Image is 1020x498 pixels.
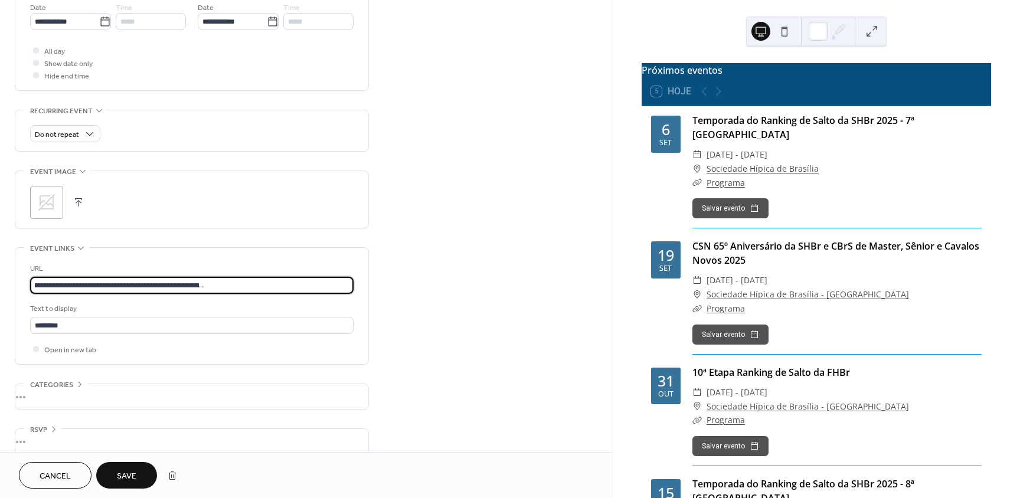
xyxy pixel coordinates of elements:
span: Time [283,2,300,14]
button: Salvar evento [692,436,769,456]
a: 10ª Etapa Ranking de Salto da FHBr [692,366,850,379]
span: [DATE] - [DATE] [707,148,767,162]
span: Event links [30,243,74,255]
div: ​ [692,287,702,302]
div: set [659,139,672,147]
span: Date [198,2,214,14]
button: Cancel [19,462,91,489]
span: Cancel [40,470,71,483]
div: 31 [658,373,674,388]
div: ••• [15,429,368,454]
div: out [658,391,674,398]
div: Próximos eventos [642,63,991,77]
a: Temporada do Ranking de Salto da SHBr 2025 - 7ª [GEOGRAPHIC_DATA] [692,114,914,141]
div: ​ [692,162,702,176]
a: CSN 65º Aniversário da SHBr e CBrS de Master, Sênior e Cavalos Novos 2025 [692,240,979,267]
span: [DATE] - [DATE] [707,385,767,399]
span: RSVP [30,424,47,436]
button: Save [96,462,157,489]
div: ​ [692,399,702,414]
span: All day [44,45,65,58]
div: URL [30,263,351,275]
span: Hide end time [44,70,89,83]
div: ​ [692,176,702,190]
div: ; [30,186,63,219]
button: Salvar evento [692,325,769,345]
a: Sociedade Hípica de Brasília - [GEOGRAPHIC_DATA] [707,287,909,302]
div: ​ [692,413,702,427]
span: Recurring event [30,105,93,117]
div: 19 [658,248,674,263]
div: ​ [692,273,702,287]
div: ​ [692,148,702,162]
div: set [659,265,672,273]
span: Date [30,2,46,14]
span: Categories [30,379,73,391]
div: ​ [692,385,702,399]
div: ••• [15,384,368,409]
a: Programa [707,303,745,314]
span: Show date only [44,58,93,70]
div: 6 [662,122,670,137]
a: Sociedade Hípica de Brasília - [GEOGRAPHIC_DATA] [707,399,909,414]
span: Time [116,2,132,14]
button: Salvar evento [692,198,769,218]
div: Text to display [30,303,351,315]
a: Sociedade Hípica de Brasília [707,162,819,176]
span: [DATE] - [DATE] [707,273,767,287]
a: Programa [707,414,745,425]
span: Event image [30,166,76,178]
span: Do not repeat [35,128,79,142]
span: Save [117,470,136,483]
div: ​ [692,302,702,316]
a: Programa [707,177,745,188]
span: Open in new tab [44,344,96,356]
